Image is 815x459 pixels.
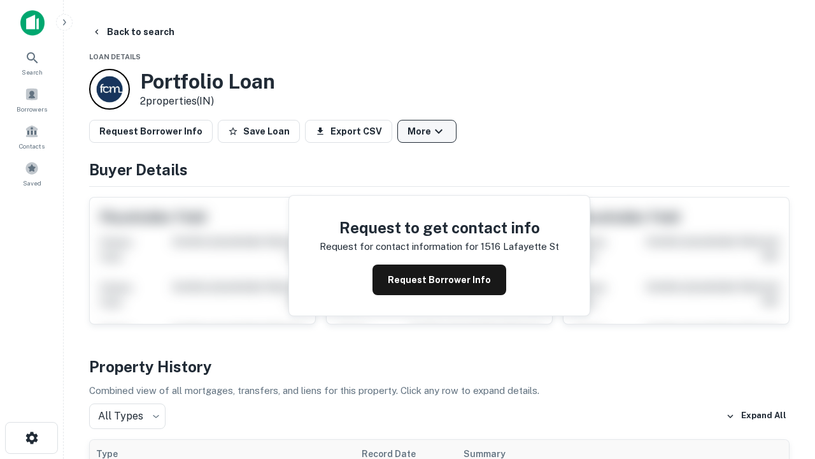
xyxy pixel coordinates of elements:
button: Save Loan [218,120,300,143]
button: Request Borrower Info [372,265,506,295]
button: Expand All [723,407,790,426]
p: Combined view of all mortgages, transfers, and liens for this property. Click any row to expand d... [89,383,790,398]
a: Search [4,45,60,80]
div: All Types [89,404,166,429]
p: Request for contact information for [320,239,478,254]
a: Saved [4,156,60,191]
a: Contacts [4,119,60,154]
button: Export CSV [305,120,392,143]
img: capitalize-icon.png [20,10,45,36]
iframe: Chat Widget [751,316,815,377]
h4: Property History [89,355,790,378]
p: 2 properties (IN) [140,94,275,109]
span: Search [22,67,43,77]
span: Contacts [19,141,45,151]
h4: Request to get contact info [320,216,559,239]
span: Saved [23,178,41,188]
button: Request Borrower Info [89,120,213,143]
button: Back to search [87,20,180,43]
button: More [397,120,457,143]
p: 1516 lafayette st [481,239,559,254]
h3: Portfolio Loan [140,69,275,94]
a: Borrowers [4,82,60,117]
span: Loan Details [89,53,141,61]
span: Borrowers [17,104,47,114]
h4: Buyer Details [89,158,790,181]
